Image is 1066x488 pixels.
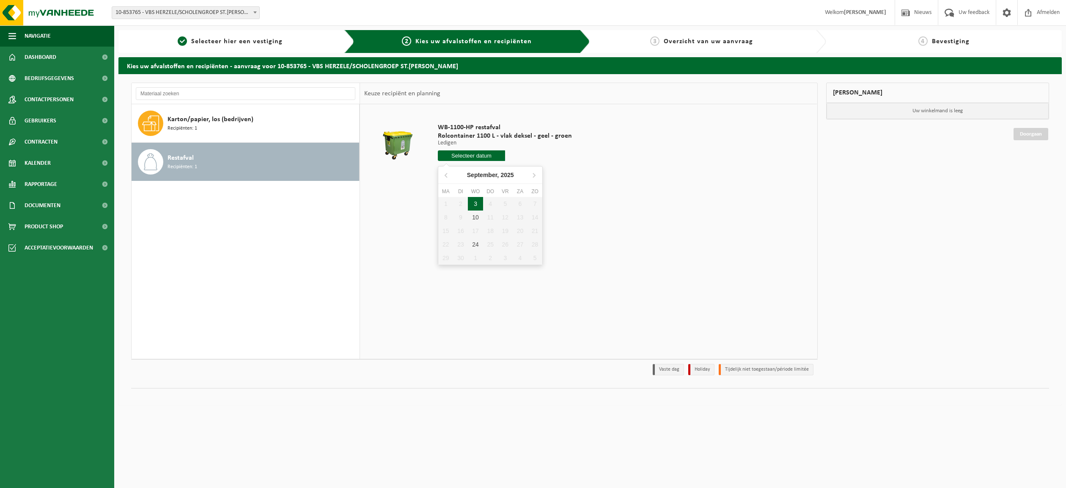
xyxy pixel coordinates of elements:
[191,38,283,45] span: Selecteer hier een vestiging
[25,216,63,237] span: Product Shop
[25,89,74,110] span: Contactpersonen
[168,114,253,125] span: Karton/papier, los (bedrijven)
[483,187,498,196] div: do
[25,25,51,47] span: Navigatie
[438,150,505,161] input: Selecteer datum
[112,6,260,19] span: 10-853765 - VBS HERZELE/SCHOLENGROEP ST.FRANCISCUS - HERZELE
[528,187,542,196] div: zo
[136,87,355,100] input: Materiaal zoeken
[513,187,528,196] div: za
[1014,128,1048,140] a: Doorgaan
[25,174,57,195] span: Rapportage
[360,83,445,104] div: Keuze recipiënt en planning
[500,172,514,178] i: 2025
[438,123,572,132] span: WB-1100-HP restafval
[826,83,1050,103] div: [PERSON_NAME]
[498,187,513,196] div: vr
[688,364,714,375] li: Holiday
[438,187,453,196] div: ma
[168,125,197,133] span: Recipiënten: 1
[168,153,194,163] span: Restafval
[25,131,58,152] span: Contracten
[438,140,572,146] p: Ledigen
[438,132,572,140] span: Rolcontainer 1100 L - vlak deksel - geel - groen
[168,163,197,171] span: Recipiënten: 1
[827,103,1049,119] p: Uw winkelmand is leeg
[664,38,753,45] span: Overzicht van uw aanvraag
[468,251,483,265] div: 1
[132,143,360,181] button: Restafval Recipiënten: 1
[468,238,483,251] div: 24
[453,187,468,196] div: di
[650,36,659,46] span: 3
[178,36,187,46] span: 1
[468,187,483,196] div: wo
[25,152,51,174] span: Kalender
[25,110,56,131] span: Gebruikers
[468,211,483,224] div: 10
[25,195,60,216] span: Documenten
[123,36,338,47] a: 1Selecteer hier een vestiging
[468,197,483,211] div: 3
[719,364,813,375] li: Tijdelijk niet toegestaan/période limitée
[112,7,259,19] span: 10-853765 - VBS HERZELE/SCHOLENGROEP ST.FRANCISCUS - HERZELE
[402,36,411,46] span: 2
[464,168,517,182] div: September,
[25,237,93,258] span: Acceptatievoorwaarden
[653,364,684,375] li: Vaste dag
[25,68,74,89] span: Bedrijfsgegevens
[932,38,970,45] span: Bevestiging
[415,38,532,45] span: Kies uw afvalstoffen en recipiënten
[132,104,360,143] button: Karton/papier, los (bedrijven) Recipiënten: 1
[25,47,56,68] span: Dashboard
[844,9,886,16] strong: [PERSON_NAME]
[918,36,928,46] span: 4
[118,57,1062,74] h2: Kies uw afvalstoffen en recipiënten - aanvraag voor 10-853765 - VBS HERZELE/SCHOLENGROEP ST.[PERS...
